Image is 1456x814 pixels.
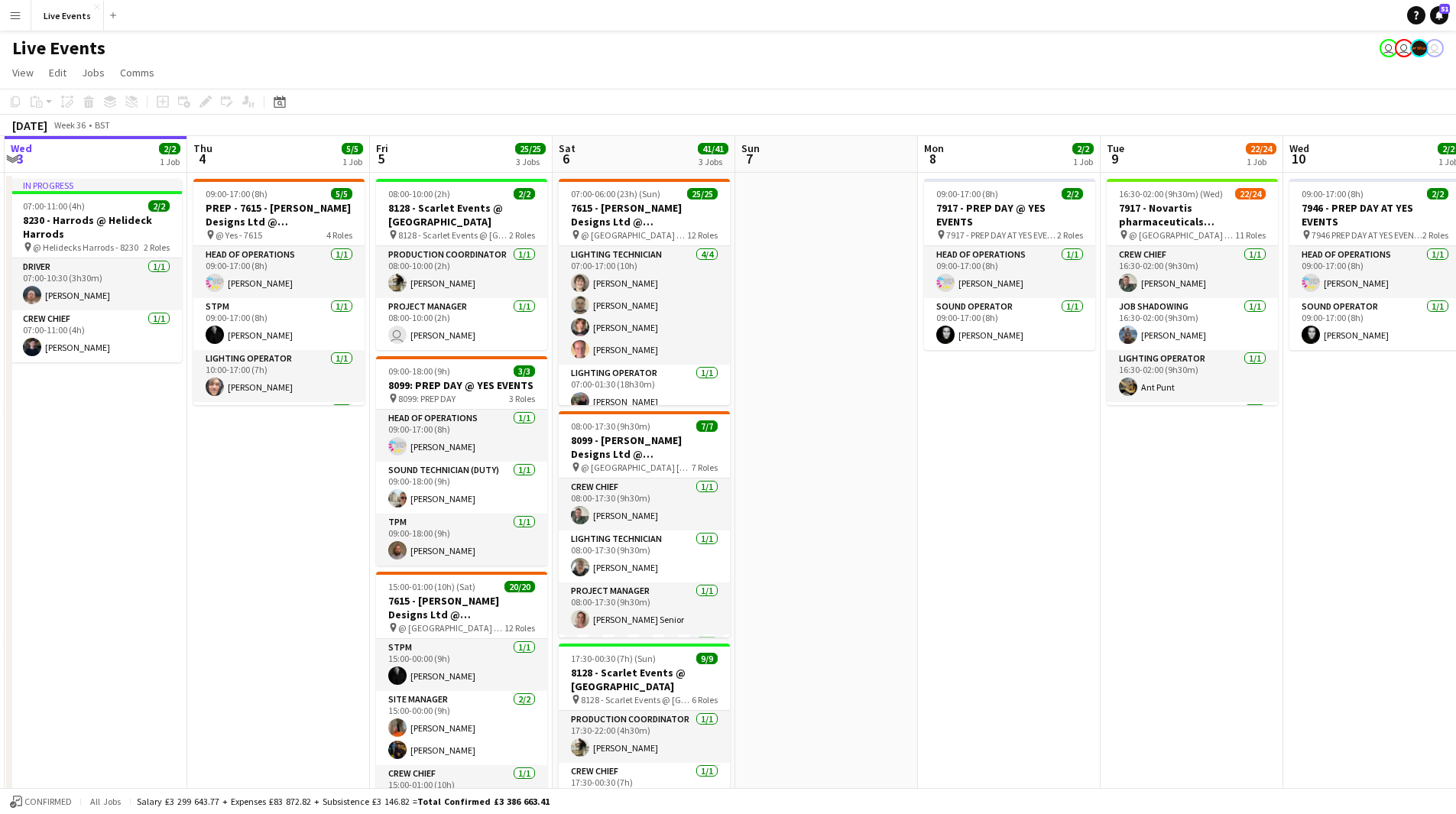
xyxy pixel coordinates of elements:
span: Confirmed [24,796,72,807]
h3: 8230 - Harrods @ Helideck Harrods [11,213,182,241]
app-job-card: 09:00-17:00 (8h)2/27917 - PREP DAY @ YES EVENTS 7917 - PREP DAY AT YES EVENTS2 RolesHead of Opera... [924,179,1095,350]
span: 9 [1104,150,1124,167]
span: Edit [49,66,66,79]
span: Jobs [82,66,105,79]
a: Edit [43,63,73,83]
span: 8128 - Scarlet Events @ [GEOGRAPHIC_DATA] [398,229,509,241]
h3: 8128 - Scarlet Events @ [GEOGRAPHIC_DATA] [376,201,547,229]
span: 2/2 [1427,188,1448,199]
span: 2/2 [514,188,535,199]
span: Wed [1289,141,1309,155]
span: 2/2 [159,143,180,154]
span: @ [GEOGRAPHIC_DATA] [GEOGRAPHIC_DATA] - 8099 [581,462,692,473]
app-card-role: Crew Chief1/108:00-17:30 (9h30m)[PERSON_NAME] [559,478,730,530]
app-card-role: Lighting Technician4/407:00-17:00 (10h)[PERSON_NAME][PERSON_NAME][PERSON_NAME][PERSON_NAME] [559,246,730,365]
span: 07:00-06:00 (23h) (Sun) [571,188,660,199]
h3: 7917 - PREP DAY @ YES EVENTS [924,201,1095,229]
app-card-role: Job Shadowing1/116:30-02:00 (9h30m)[PERSON_NAME] [1107,298,1278,350]
app-card-role: Production Coordinator1/117:30-22:00 (4h30m)[PERSON_NAME] [559,711,730,763]
span: @ Helidecks Harrods - 8230 [33,242,138,253]
span: 10 [1287,150,1309,167]
span: 7917 - PREP DAY AT YES EVENTS [946,229,1057,241]
app-card-role: Project Manager1/108:00-10:00 (2h) [PERSON_NAME] [376,298,547,350]
h3: 7615 - [PERSON_NAME] Designs Ltd @ [GEOGRAPHIC_DATA] [376,594,547,621]
span: 09:00-17:00 (8h) [1302,188,1364,199]
app-card-role: Crew Chief1/107:00-11:00 (4h)[PERSON_NAME] [11,310,182,362]
span: 41/41 [698,143,728,154]
div: 15:00-01:00 (10h) (Sat)20/207615 - [PERSON_NAME] Designs Ltd @ [GEOGRAPHIC_DATA] @ [GEOGRAPHIC_DA... [376,572,547,798]
div: 3 Jobs [699,156,728,167]
div: BST [95,119,110,131]
app-job-card: 08:00-17:30 (9h30m)7/78099 - [PERSON_NAME] Designs Ltd @ [GEOGRAPHIC_DATA] @ [GEOGRAPHIC_DATA] [G... [559,411,730,637]
span: 25/25 [687,188,718,199]
app-user-avatar: Eden Hopkins [1380,39,1398,57]
span: 7 [739,150,760,167]
h3: 7615 - [PERSON_NAME] Designs Ltd @ [GEOGRAPHIC_DATA] [559,201,730,229]
span: 2 Roles [1422,229,1448,241]
span: 5/5 [331,188,352,199]
span: 51 [1439,4,1450,14]
app-card-role: Lighting Operator1/116:30-02:00 (9h30m)Ant Punt [1107,350,1278,402]
a: View [6,63,40,83]
app-job-card: 09:00-17:00 (8h)5/5PREP - 7615 - [PERSON_NAME] Designs Ltd @ [GEOGRAPHIC_DATA] @ Yes - 76154 Role... [193,179,365,405]
span: Thu [193,141,212,155]
a: Jobs [76,63,111,83]
span: 2/2 [148,200,170,212]
span: 9/9 [696,653,718,664]
span: 2 Roles [144,242,170,253]
div: 1 Job [1247,156,1276,167]
div: 1 Job [160,156,180,167]
span: 20/20 [504,581,535,592]
app-card-role: STPM1/115:00-00:00 (9h)[PERSON_NAME] [376,639,547,691]
span: 6 [556,150,576,167]
button: Live Events [31,1,104,31]
app-card-role: Sound Technician (Duty)1/109:00-18:00 (9h)[PERSON_NAME] [376,462,547,514]
div: In progress [11,179,182,191]
span: Sun [741,141,760,155]
span: 5/5 [342,143,363,154]
a: 51 [1430,6,1448,24]
span: @ Yes - 7615 [216,229,262,241]
span: 2 Roles [1057,229,1083,241]
app-card-role: Head of Operations1/109:00-17:00 (8h)[PERSON_NAME] [376,410,547,462]
span: @ [GEOGRAPHIC_DATA] - 7615 [581,229,687,241]
span: @ [GEOGRAPHIC_DATA] - 7615 [398,622,504,634]
div: Salary £3 299 643.77 + Expenses £83 872.82 + Subsistence £3 146.82 = [137,796,550,807]
span: 09:00-17:00 (8h) [206,188,268,199]
span: 2/2 [1072,143,1094,154]
div: 1 Job [342,156,362,167]
span: 6 Roles [692,694,718,705]
span: Week 36 [50,119,89,131]
span: Fri [376,141,388,155]
span: 22/24 [1246,143,1276,154]
span: 08:00-10:00 (2h) [388,188,450,199]
a: Comms [114,63,161,83]
span: View [12,66,34,79]
span: 16:30-02:00 (9h30m) (Wed) [1119,188,1223,199]
span: 25/25 [515,143,546,154]
app-card-role: Lighting Technician1/108:00-17:30 (9h30m)[PERSON_NAME] [559,530,730,582]
app-job-card: 16:30-02:00 (9h30m) (Wed)22/247917 - Novartis pharmaceuticals Corporation @ [GEOGRAPHIC_DATA] @ [... [1107,179,1278,405]
h3: 8128 - Scarlet Events @ [GEOGRAPHIC_DATA] [559,666,730,693]
app-job-card: 07:00-06:00 (23h) (Sun)25/257615 - [PERSON_NAME] Designs Ltd @ [GEOGRAPHIC_DATA] @ [GEOGRAPHIC_DA... [559,179,730,405]
span: 4 [191,150,212,167]
button: Confirmed [8,793,74,810]
h1: Live Events [12,37,105,60]
div: [DATE] [12,118,47,133]
span: 11 Roles [1235,229,1266,241]
span: 7/7 [696,420,718,432]
div: 3 Jobs [516,156,545,167]
app-user-avatar: Akash Karegoudar [1395,39,1413,57]
span: 8 [922,150,944,167]
app-card-role: Project Manager1/108:00-17:30 (9h30m)[PERSON_NAME] Senior [559,582,730,634]
app-card-role: Head of Operations1/109:00-17:00 (8h)[PERSON_NAME] [924,246,1095,298]
span: 17:30-00:30 (7h) (Sun) [571,653,656,664]
span: 22/24 [1235,188,1266,199]
span: Mon [924,141,944,155]
span: 3 [8,150,32,167]
span: 3 Roles [509,393,535,404]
